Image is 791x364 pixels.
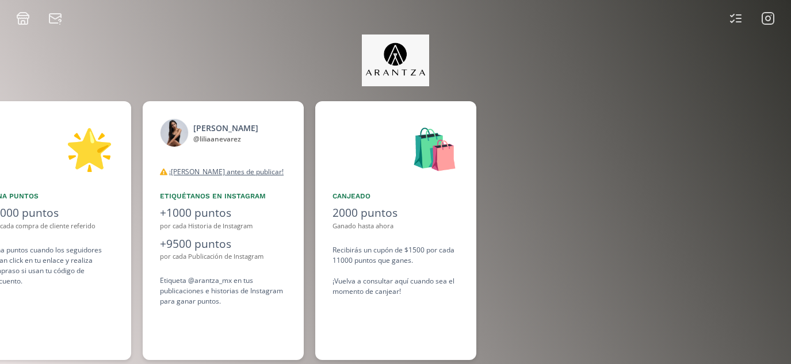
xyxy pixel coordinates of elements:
div: Etiquétanos en Instagram [160,191,286,201]
div: @ liliaanevarez [193,134,258,144]
div: por cada Historia de Instagram [160,221,286,231]
div: +1000 puntos [160,205,286,221]
div: 🛍️ [333,118,459,177]
img: jpq5Bx5xx2a5 [362,35,429,86]
div: Etiqueta @arantza_mx en tus publicaciones e historias de Instagram para ganar puntos. [160,275,286,306]
div: [PERSON_NAME] [193,122,258,134]
img: 472866662_2015896602243155_15014156077129679_n.jpg [160,118,189,147]
div: Canjeado [333,191,459,201]
u: ¡[PERSON_NAME] antes de publicar! [169,167,284,177]
div: por cada Publicación de Instagram [160,252,286,262]
div: Recibirás un cupón de $1500 por cada 11000 puntos que ganes. ¡Vuelva a consultar aquí cuando sea ... [333,245,459,297]
div: Ganado hasta ahora [333,221,459,231]
div: 2000 puntos [333,205,459,221]
div: +9500 puntos [160,236,286,252]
